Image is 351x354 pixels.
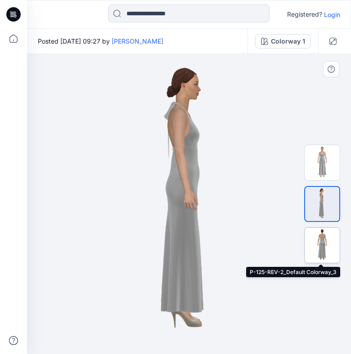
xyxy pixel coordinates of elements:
img: eyJhbGciOiJIUzI1NiIsImtpZCI6IjAiLCJzbHQiOiJzZXMiLCJ0eXAiOiJKV1QifQ.eyJkYXRhIjp7InR5cGUiOiJzdG9yYW... [39,54,339,354]
span: Posted [DATE] 09:27 by [38,36,163,46]
img: P-125-REV-2_Default Colorway_3 [305,228,340,263]
a: [PERSON_NAME] [112,37,163,45]
img: P-125-REV-2_Default Colorway_1 [305,145,340,180]
p: Login [324,10,340,19]
p: Registered? [287,9,322,20]
div: Colorway 1 [271,36,305,46]
button: Colorway 1 [255,34,311,49]
img: P-125-REV-2_Default Colorway_2 [305,187,339,221]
